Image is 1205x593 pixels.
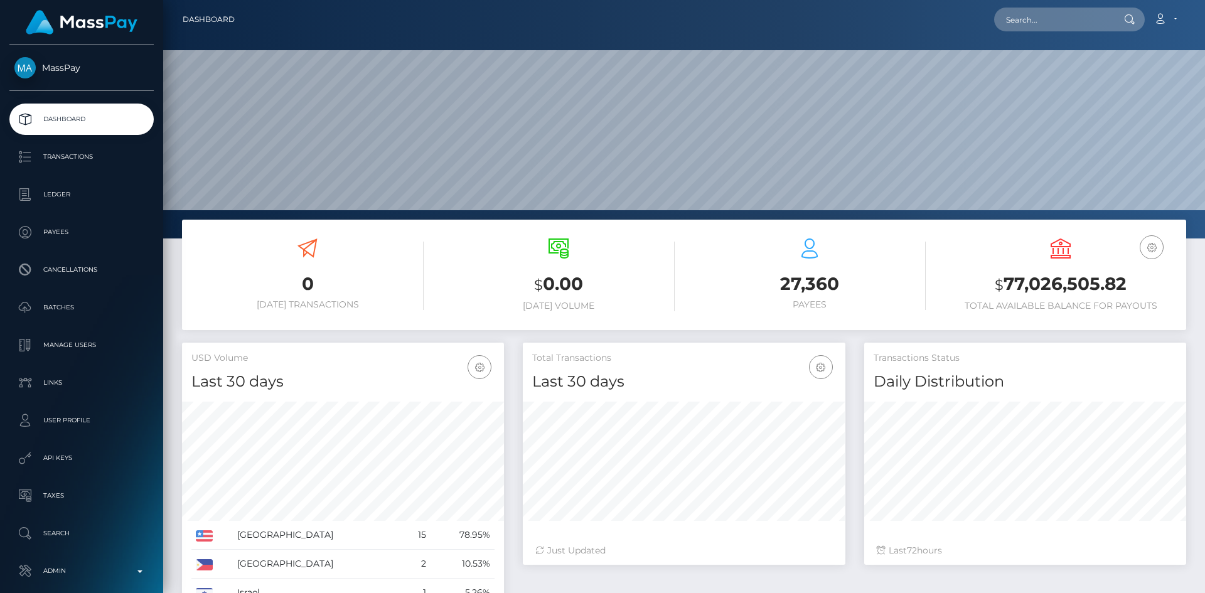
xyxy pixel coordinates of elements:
div: Just Updated [535,544,832,557]
h4: Last 30 days [191,371,495,393]
small: $ [534,276,543,294]
div: Last hours [877,544,1174,557]
h5: Transactions Status [874,352,1177,365]
a: Dashboard [9,104,154,135]
h6: [DATE] Volume [442,301,675,311]
span: MassPay [9,62,154,73]
img: MassPay [14,57,36,78]
a: Links [9,367,154,398]
input: Search... [994,8,1112,31]
span: 72 [907,545,917,556]
a: Batches [9,292,154,323]
td: [GEOGRAPHIC_DATA] [233,521,403,550]
p: Payees [14,223,149,242]
p: Search [14,524,149,543]
td: [GEOGRAPHIC_DATA] [233,550,403,579]
td: 10.53% [431,550,495,579]
p: Links [14,373,149,392]
p: Ledger [14,185,149,204]
a: Taxes [9,480,154,511]
h3: 0.00 [442,272,675,297]
a: Manage Users [9,329,154,361]
h4: Daily Distribution [874,371,1177,393]
p: Taxes [14,486,149,505]
h6: [DATE] Transactions [191,299,424,310]
a: Dashboard [183,6,235,33]
small: $ [995,276,1004,294]
td: 2 [403,550,431,579]
h4: Last 30 days [532,371,835,393]
h3: 0 [191,272,424,296]
h3: 27,360 [694,272,926,296]
a: Payees [9,216,154,248]
p: Admin [14,562,149,580]
td: 78.95% [431,521,495,550]
h3: 77,026,505.82 [945,272,1177,297]
h5: Total Transactions [532,352,835,365]
p: Cancellations [14,260,149,279]
p: Transactions [14,147,149,166]
a: User Profile [9,405,154,436]
td: 15 [403,521,431,550]
a: Transactions [9,141,154,173]
img: MassPay Logo [26,10,137,35]
img: PH.png [196,559,213,570]
p: Dashboard [14,110,149,129]
p: API Keys [14,449,149,467]
h6: Payees [694,299,926,310]
a: Admin [9,555,154,587]
h5: USD Volume [191,352,495,365]
img: US.png [196,530,213,542]
a: Search [9,518,154,549]
a: Cancellations [9,254,154,286]
p: User Profile [14,411,149,430]
a: API Keys [9,442,154,474]
a: Ledger [9,179,154,210]
p: Batches [14,298,149,317]
h6: Total Available Balance for Payouts [945,301,1177,311]
p: Manage Users [14,336,149,355]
